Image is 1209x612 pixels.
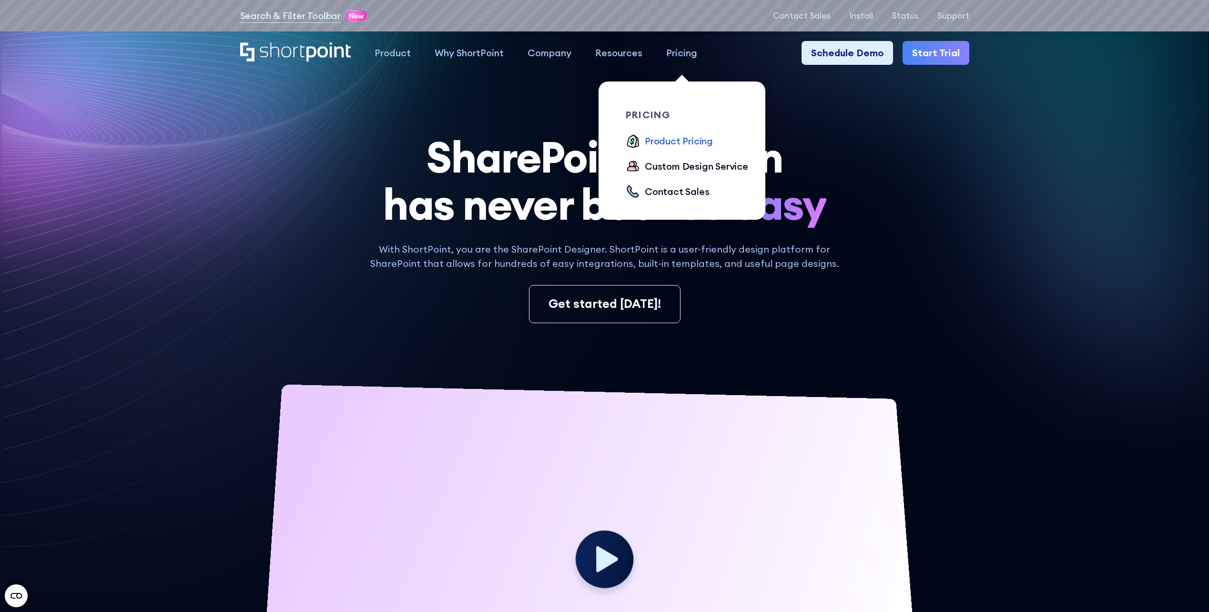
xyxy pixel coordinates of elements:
[654,41,709,65] a: Pricing
[892,11,918,20] a: Status
[1037,501,1209,612] iframe: Chat Widget
[626,134,713,150] a: Product Pricing
[435,46,504,60] div: Why ShortPoint
[849,11,873,20] a: Install
[626,159,748,175] a: Custom Design Service
[645,184,709,199] div: Contact Sales
[240,9,341,23] a: Search & Filter Toolbar
[528,46,571,60] div: Company
[516,41,583,65] a: Company
[645,134,713,148] div: Product Pricing
[903,41,969,65] a: Start Trial
[680,181,826,228] span: so easy
[423,41,516,65] a: Why ShortPoint
[529,285,681,323] a: Get started [DATE]!
[583,41,654,65] a: Resources
[549,295,661,313] div: Get started [DATE]!
[240,133,969,228] h1: SharePoint Design has never been
[375,46,411,60] div: Product
[802,41,893,65] a: Schedule Demo
[240,42,351,63] a: Home
[937,11,969,20] a: Support
[626,110,759,120] div: pricing
[773,11,830,20] a: Contact Sales
[595,46,642,60] div: Resources
[363,41,423,65] a: Product
[666,46,697,60] div: Pricing
[5,584,28,607] button: Open CMP widget
[626,184,709,200] a: Contact Sales
[645,159,748,173] div: Custom Design Service
[363,242,846,271] p: With ShortPoint, you are the SharePoint Designer. ShortPoint is a user-friendly design platform f...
